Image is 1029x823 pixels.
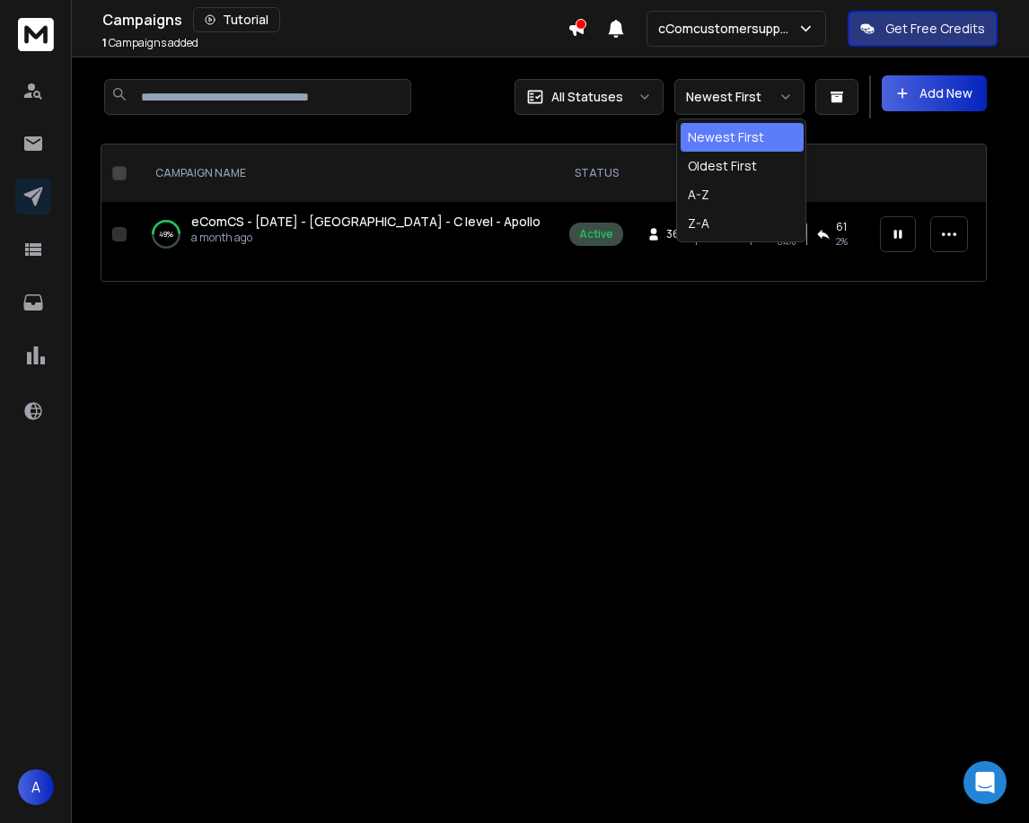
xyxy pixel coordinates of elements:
[134,144,558,202] th: CAMPAIGN NAME
[159,225,173,243] p: 49 %
[102,35,107,50] span: 1
[963,761,1007,804] div: Open Intercom Messenger
[658,20,797,38] p: cComcustomersupport
[688,157,757,175] div: Oldest First
[836,234,848,249] span: 2 %
[102,7,567,32] div: Campaigns
[193,7,280,32] button: Tutorial
[551,88,623,106] p: All Statuses
[836,220,847,234] span: 61
[688,128,764,146] div: Newest First
[666,227,693,241] span: 3626
[191,231,541,245] p: a month ago
[579,227,613,241] div: Active
[634,144,869,202] th: CAMPAIGN STATS
[882,75,987,111] button: Add New
[558,144,634,202] th: STATUS
[674,79,805,115] button: Newest First
[688,186,709,204] div: A-Z
[18,769,54,805] span: A
[885,20,985,38] p: Get Free Credits
[102,36,198,50] p: Campaigns added
[688,215,709,232] div: Z-A
[191,213,541,230] span: eComCS - [DATE] - [GEOGRAPHIC_DATA] - C level - Apollo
